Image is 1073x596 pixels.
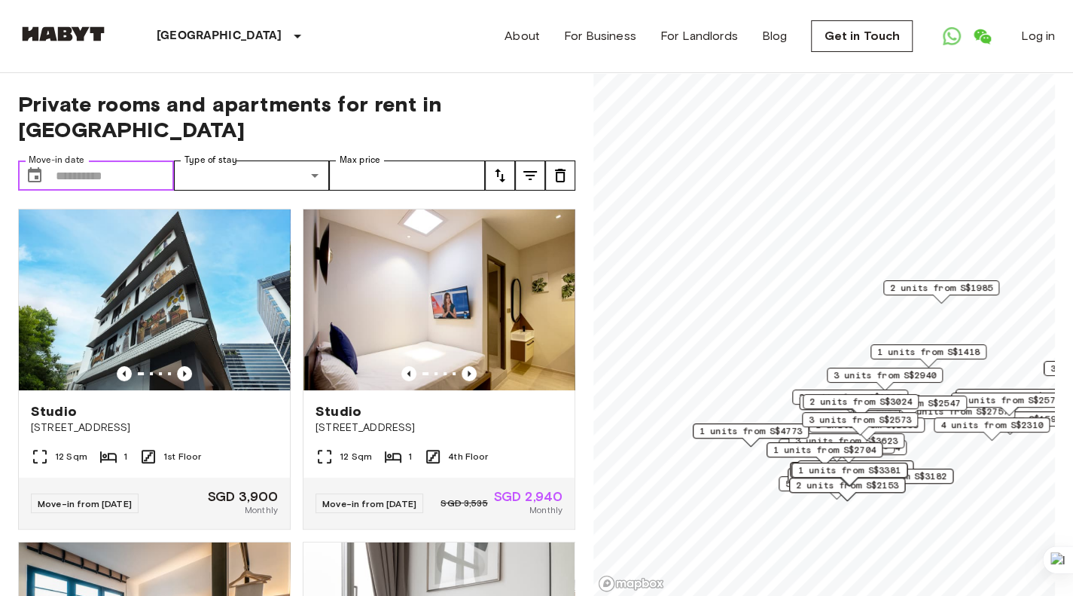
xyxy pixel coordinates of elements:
a: Open WhatsApp [937,21,967,51]
a: For Landlords [660,27,738,45]
span: 3 units from S$2573 [809,413,911,426]
a: Blog [762,27,788,45]
div: Map marker [870,344,986,368]
p: [GEOGRAPHIC_DATA] [157,27,282,45]
div: Map marker [837,469,953,492]
div: Map marker [851,396,967,419]
span: 1 units from S$1418 [877,345,980,359]
div: Map marker [693,423,809,447]
div: Map marker [788,468,904,491]
span: 3 units from S$2940 [834,368,936,382]
a: Mapbox logo [598,575,664,592]
div: Map marker [956,389,1071,412]
div: Map marker [790,463,906,486]
label: Type of stay [184,154,237,167]
label: Max price [340,154,380,167]
span: 1 units from S$2547 [858,396,960,410]
span: 2 units from S$1985 [890,281,992,295]
div: Map marker [934,417,1050,441]
a: Log in [1021,27,1055,45]
span: 3 units from S$1480 [962,390,1065,403]
div: Map marker [803,394,919,417]
div: Map marker [883,280,999,304]
div: Map marker [791,440,907,463]
div: Map marker [802,412,918,436]
div: Map marker [809,417,925,441]
div: Map marker [827,368,943,391]
a: Open WeChat [967,21,997,51]
div: Map marker [789,478,905,501]
span: 3 units from S$1985 [799,390,901,404]
a: For Business [564,27,636,45]
div: Map marker [797,460,913,484]
span: 2 units from S$3024 [809,395,912,408]
a: About [504,27,540,45]
span: 1 units from S$4773 [700,424,802,438]
div: Map marker [792,390,908,413]
div: Map marker [791,463,907,486]
span: 4 units from S$2310 [940,418,1043,432]
span: 1 units from S$2573 [958,393,1060,407]
span: 1 units from S$3182 [844,469,946,483]
div: Map marker [767,442,882,466]
div: Map marker [799,395,920,418]
span: 5 units from S$1680 [785,477,888,491]
a: Get in Touch [811,20,913,52]
span: 3 units from S$3623 [795,434,898,448]
div: Map marker [788,433,904,457]
label: Move-in date [29,154,84,167]
span: 1 units from S$3381 [798,463,901,477]
div: Map marker [951,393,1067,416]
span: 1 units from S$2704 [773,443,876,457]
div: Map marker [779,476,895,500]
img: Habyt [18,26,108,41]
